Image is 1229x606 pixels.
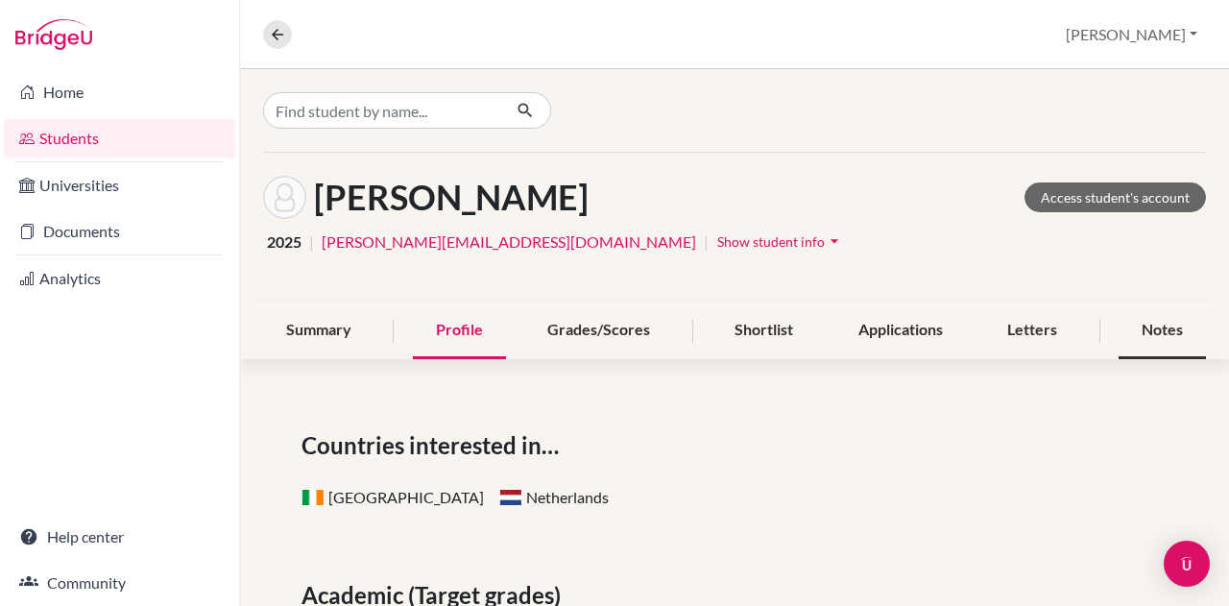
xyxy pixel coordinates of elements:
[301,428,566,463] span: Countries interested in…
[1024,182,1206,212] a: Access student's account
[716,227,845,256] button: Show student infoarrow_drop_down
[1164,541,1210,587] div: Open Intercom Messenger
[1119,303,1206,359] div: Notes
[4,564,235,602] a: Community
[301,489,325,506] span: Ireland
[15,19,92,50] img: Bridge-U
[1057,16,1206,53] button: [PERSON_NAME]
[835,303,966,359] div: Applications
[263,176,306,219] img: Zsófia Mester's avatar
[309,230,314,254] span: |
[499,489,522,506] span: Netherlands
[499,488,609,506] span: Netherlands
[4,518,235,556] a: Help center
[322,230,696,254] a: [PERSON_NAME][EMAIL_ADDRESS][DOMAIN_NAME]
[4,73,235,111] a: Home
[413,303,506,359] div: Profile
[717,233,825,250] span: Show student info
[704,230,709,254] span: |
[984,303,1080,359] div: Letters
[524,303,673,359] div: Grades/Scores
[4,259,235,298] a: Analytics
[4,166,235,205] a: Universities
[263,92,501,129] input: Find student by name...
[711,303,816,359] div: Shortlist
[263,303,374,359] div: Summary
[267,230,301,254] span: 2025
[314,177,589,218] h1: [PERSON_NAME]
[825,231,844,251] i: arrow_drop_down
[4,119,235,158] a: Students
[301,488,484,506] span: [GEOGRAPHIC_DATA]
[4,212,235,251] a: Documents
